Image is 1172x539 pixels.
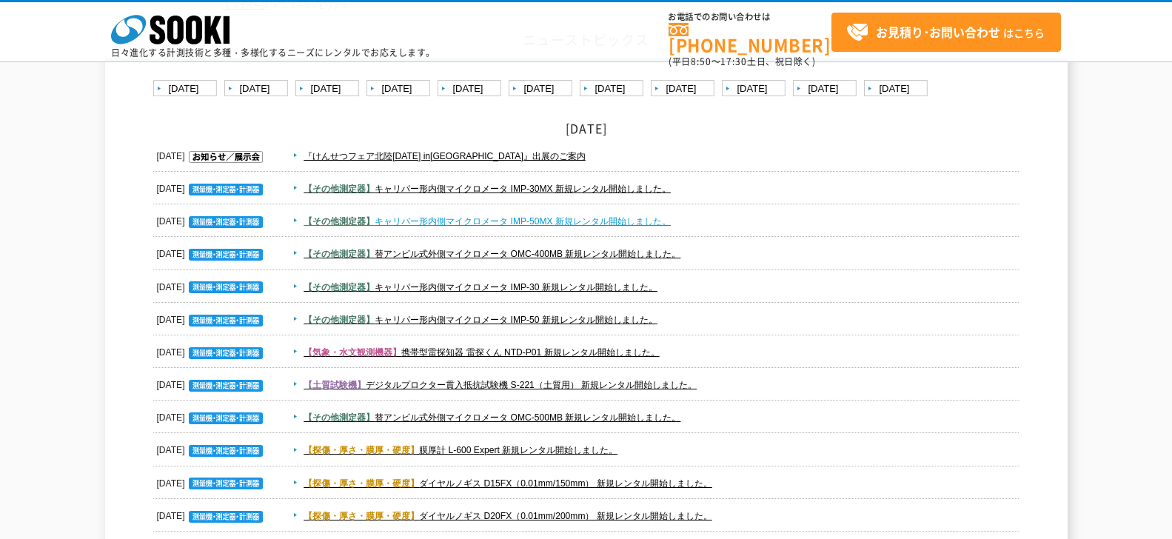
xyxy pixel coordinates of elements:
[304,282,375,292] span: 【その他測定器】
[153,121,1019,136] h2: [DATE]
[157,205,267,230] dt: [DATE]
[651,80,718,98] a: [DATE]
[224,80,292,98] a: [DATE]
[669,55,815,68] span: (平日 ～ 土日、祝日除く)
[157,271,267,296] dt: [DATE]
[720,55,747,68] span: 17:30
[304,347,401,358] span: 【気象・水文観測機器】
[304,249,680,259] a: 【その他測定器】替アンビル式外側マイクロメータ OMC-400MB 新規レンタル開始しました。
[157,336,267,361] dt: [DATE]
[189,281,263,293] img: 測量機・測定器・計測器
[669,23,831,53] a: [PHONE_NUMBER]
[304,216,375,227] span: 【その他測定器】
[304,184,375,194] span: 【その他測定器】
[509,80,576,98] a: [DATE]
[304,347,659,358] a: 【気象・水文観測機器】携帯型雷探知器 雷探くん NTD-P01 新規レンタル開始しました。
[304,412,680,423] a: 【その他測定器】替アンビル式外側マイクロメータ OMC-500MB 新規レンタル開始しました。
[304,282,657,292] a: 【その他測定器】キャリパー形内側マイクロメータ IMP-30 新規レンタル開始しました。
[793,80,860,98] a: [DATE]
[864,80,931,98] a: [DATE]
[304,184,671,194] a: 【その他測定器】キャリパー形内側マイクロメータ IMP-30MX 新規レンタル開始しました。
[189,380,263,392] img: 測量機・測定器・計測器
[691,55,711,68] span: 8:50
[831,13,1061,52] a: お見積り･お問い合わせはこちら
[157,173,267,198] dt: [DATE]
[304,315,375,325] span: 【その他測定器】
[153,80,221,98] a: [DATE]
[189,511,263,523] img: 測量機・測定器・計測器
[846,21,1045,44] span: はこちら
[580,80,647,98] a: [DATE]
[304,511,419,521] span: 【探傷・厚さ・膜厚・硬度】
[304,412,375,423] span: 【その他測定器】
[304,249,375,259] span: 【その他測定器】
[189,412,263,424] img: 測量機・測定器・計測器
[189,216,263,228] img: 測量機・測定器・計測器
[111,48,435,57] p: 日々進化する計測技術と多種・多様化するニーズにレンタルでお応えします。
[304,216,671,227] a: 【その他測定器】キャリパー形内側マイクロメータ IMP-50MX 新規レンタル開始しました。
[304,478,712,489] a: 【探傷・厚さ・膜厚・硬度】ダイヤルノギス D15FX（0.01mm/150mm） 新規レンタル開始しました。
[189,478,263,489] img: 測量機・測定器・計測器
[157,238,267,263] dt: [DATE]
[304,445,419,455] span: 【探傷・厚さ・膜厚・硬度】
[304,151,586,161] a: 『けんせつフェア北陸[DATE] in[GEOGRAPHIC_DATA]』出展のご案内
[295,80,363,98] a: [DATE]
[157,401,267,426] dt: [DATE]
[304,478,419,489] span: 【探傷・厚さ・膜厚・硬度】
[438,80,505,98] a: [DATE]
[304,511,712,521] a: 【探傷・厚さ・膜厚・硬度】ダイヤルノギス D20FX（0.01mm/200mm） 新規レンタル開始しました。
[669,13,831,21] span: お電話でのお問い合わせは
[189,315,263,327] img: 測量機・測定器・計測器
[304,445,617,455] a: 【探傷・厚さ・膜厚・硬度】膜厚計 L-600 Expert 新規レンタル開始しました。
[189,249,263,261] img: 測量機・測定器・計測器
[189,151,263,163] img: お知らせ
[304,380,697,390] a: 【土質試験機】デジタルプロクター貫入抵抗試験機 S-221（土質用） 新規レンタル開始しました。
[157,304,267,329] dt: [DATE]
[157,500,267,525] dt: [DATE]
[157,434,267,459] dt: [DATE]
[876,23,1000,41] strong: お見積り･お問い合わせ
[157,369,267,394] dt: [DATE]
[304,315,657,325] a: 【その他測定器】キャリパー形内側マイクロメータ IMP-50 新規レンタル開始しました。
[189,445,263,457] img: 測量機・測定器・計測器
[304,380,366,390] span: 【土質試験機】
[157,467,267,492] dt: [DATE]
[189,184,263,195] img: 測量機・測定器・計測器
[189,347,263,359] img: 測量機・測定器・計測器
[722,80,789,98] a: [DATE]
[366,80,434,98] a: [DATE]
[157,140,267,165] dt: [DATE]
